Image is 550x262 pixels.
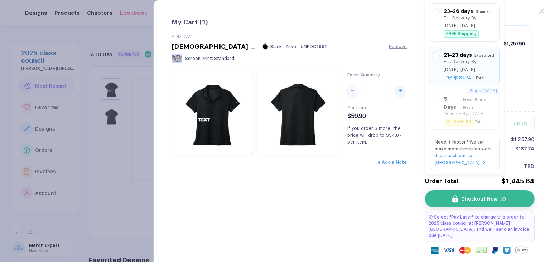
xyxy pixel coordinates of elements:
button: Remove [389,44,407,49]
img: Google Pay [515,244,528,256]
div: [DEMOGRAPHIC_DATA] Dri-FIT Micro Pique 2.0 Polo [172,43,257,50]
img: Venmo [503,247,511,254]
span: $187.74 [515,146,534,160]
div: 21–23 days [444,51,472,59]
button: + Add a Note [378,160,407,165]
button: iconCheckout Nowicon [425,190,534,207]
span: If you order 3 more, the price will drop to $54.87 per item. [347,126,402,145]
div: Apply [513,121,534,126]
div: $187.74 [444,74,473,82]
img: Paypal [492,247,499,254]
img: pay later [429,215,432,219]
div: Est. Delivery By: [DATE]–[DATE] [444,14,496,30]
span: Enter Quantity [347,72,380,78]
span: # NKDC1991 [301,44,327,49]
div: Total [475,76,484,80]
div: Standard [476,8,493,15]
button: Apply [505,116,534,131]
div: My Cart ( 1 ) [172,18,407,27]
div: FREE Shipping [444,30,479,38]
div: Expedited [474,51,494,59]
div: Need it faster? We can make most timelines work. [433,139,497,166]
img: e7564de9-0002-452a-81c2-53dc177e0d2c_nt_front_1754999890991.jpg [175,75,250,149]
img: visa [443,244,455,256]
span: Black [270,44,282,49]
a: Just reach out to [GEOGRAPHIC_DATA] [435,153,497,166]
span: Nike [286,44,296,49]
span: Order Total [425,178,458,184]
span: Checkout Now [461,196,498,202]
img: icon [452,195,458,203]
img: icon [501,196,507,202]
div: $1,257.90 [504,41,525,46]
span: TBD [524,163,534,169]
span: $59.90 [347,113,366,120]
div: 23–26 days [444,7,473,15]
div: 21–23 days ExpeditedEst. Delivery By: [DATE]–[DATE]$187.74Total [433,51,495,81]
div: 23–26 days StandardEst. Delivery By: [DATE]–[DATE]FREE Shipping [433,7,495,38]
div: $1,445.64 [501,177,534,185]
div: $1,257.90 [511,136,534,142]
span: Per Item [347,105,366,110]
div: ADD DAY [172,34,407,39]
img: e7564de9-0002-452a-81c2-53dc177e0d2c_nt_back_1754999890994.jpg [260,75,335,149]
img: master-card [459,244,471,256]
img: cheque [476,247,487,254]
img: express [431,247,439,254]
div: Select "Pay Later" to charge this order to 2025 class council at [PERSON_NAME][GEOGRAPHIC_DATA], ... [425,211,534,242]
div: Est. Delivery By: [DATE]–[DATE] [444,58,496,74]
span: Standard [214,56,234,61]
span: Screen Print : [185,56,213,61]
img: Screen Print [172,54,182,63]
